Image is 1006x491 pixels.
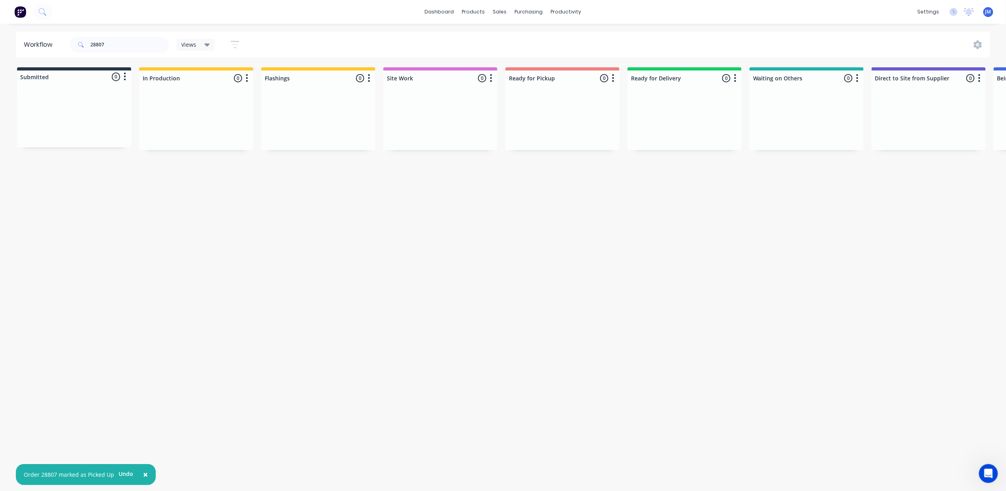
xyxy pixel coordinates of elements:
[985,8,991,15] span: JM
[114,468,138,480] button: Undo
[421,6,458,18] a: dashboard
[489,6,511,18] div: sales
[458,6,489,18] div: products
[182,40,197,49] span: Views
[90,37,169,53] input: Search for orders...
[135,465,156,484] button: Close
[24,470,114,479] div: Order 28807 marked as Picked Up
[547,6,585,18] div: productivity
[511,6,547,18] div: purchasing
[24,40,56,49] div: Workflow
[979,464,998,483] iframe: Intercom live chat
[143,469,148,480] span: ×
[914,6,943,18] div: settings
[14,6,26,18] img: Factory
